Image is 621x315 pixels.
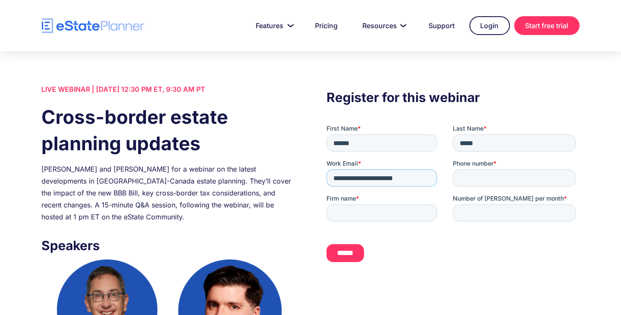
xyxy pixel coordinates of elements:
[305,17,348,34] a: Pricing
[353,17,414,34] a: Resources
[42,83,294,95] div: LIVE WEBINAR | [DATE] 12:30 PM ET, 9:30 AM PT
[514,16,580,35] a: Start free trial
[469,16,510,35] a: Login
[42,18,144,33] a: home
[327,87,579,107] h3: Register for this webinar
[246,17,301,34] a: Features
[42,163,294,223] div: [PERSON_NAME] and [PERSON_NAME] for a webinar on the latest developments in [GEOGRAPHIC_DATA]-Can...
[327,124,579,269] iframe: Form 0
[42,104,294,157] h1: Cross-border estate planning updates
[419,17,465,34] a: Support
[42,236,294,255] h3: Speakers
